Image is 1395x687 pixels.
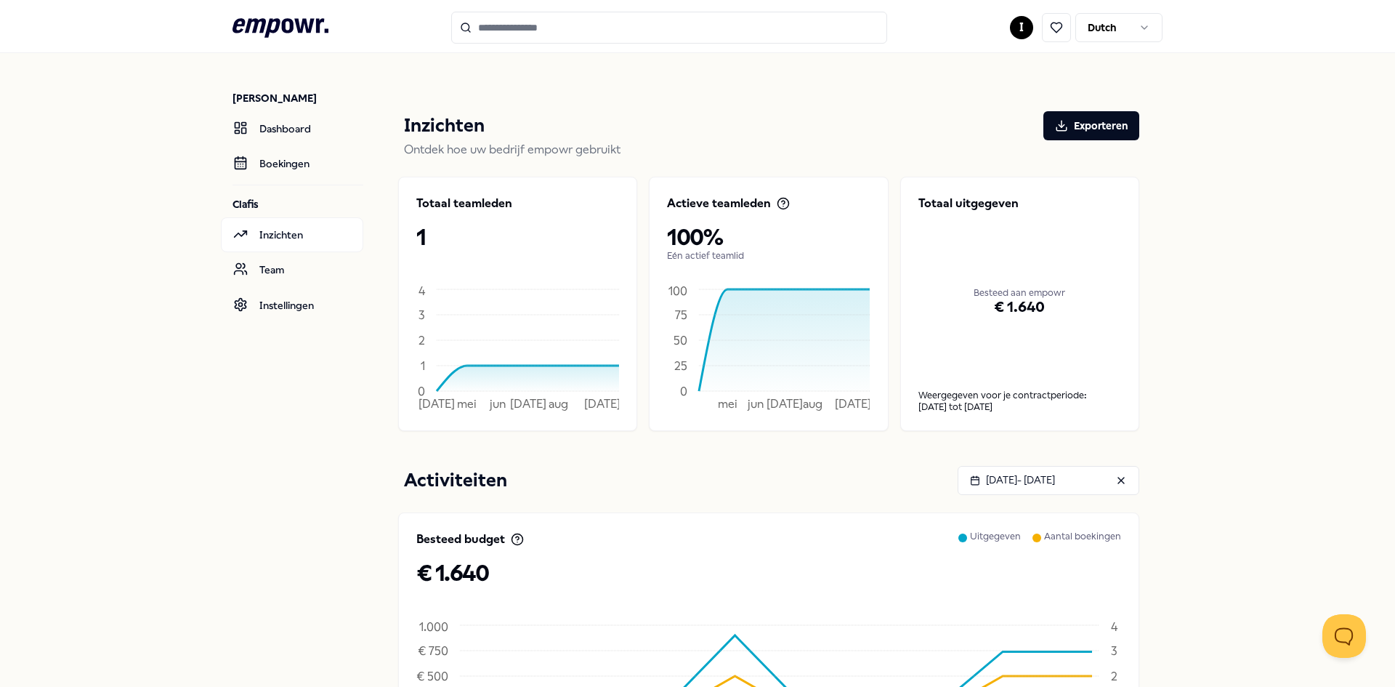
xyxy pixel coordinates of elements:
[918,401,1121,413] div: [DATE] tot [DATE]
[1111,669,1117,683] tspan: 2
[418,397,455,411] tspan: [DATE]
[674,333,687,347] tspan: 50
[667,250,870,262] p: Eén actief teamlid
[1111,620,1118,634] tspan: 4
[549,397,568,411] tspan: aug
[457,397,477,411] tspan: mei
[416,224,619,250] p: 1
[1010,16,1033,39] button: I
[675,308,687,321] tspan: 75
[404,111,485,140] p: Inzichten
[674,358,687,372] tspan: 25
[918,195,1121,212] p: Totaal uitgegeven
[1044,531,1121,560] p: Aantal boekingen
[767,397,803,411] tspan: [DATE]
[404,140,1139,159] p: Ontdek hoe uw bedrijf empowr gebruikt
[232,197,363,212] p: Clafis
[418,384,425,398] tspan: 0
[232,91,363,105] p: [PERSON_NAME]
[748,397,764,411] tspan: jun
[1322,614,1366,658] iframe: Help Scout Beacon - Open
[221,252,363,287] a: Team
[718,397,737,411] tspan: mei
[221,217,363,252] a: Inzichten
[1111,643,1117,657] tspan: 3
[451,12,887,44] input: Search for products, categories or subcategories
[416,560,1121,586] p: € 1.640
[958,466,1139,495] button: [DATE]- [DATE]
[416,669,448,683] tspan: € 500
[970,472,1055,488] div: [DATE] - [DATE]
[918,259,1121,356] div: € 1.640
[970,531,1021,560] p: Uitgegeven
[416,531,505,548] p: Besteed budget
[404,466,507,495] p: Activiteiten
[1043,111,1139,140] button: Exporteren
[803,397,822,411] tspan: aug
[510,397,546,411] tspan: [DATE]
[418,308,425,321] tspan: 3
[668,284,687,298] tspan: 100
[584,397,620,411] tspan: [DATE]
[667,224,870,250] p: 100%
[408,620,448,634] tspan: € 1.000
[489,397,506,411] tspan: jun
[221,288,363,323] a: Instellingen
[221,146,363,181] a: Boekingen
[418,333,425,347] tspan: 2
[421,358,425,372] tspan: 1
[918,390,1121,401] p: Weergegeven voor je contractperiode:
[418,284,426,298] tspan: 4
[221,111,363,146] a: Dashboard
[667,195,771,212] p: Actieve teamleden
[918,230,1121,356] div: Besteed aan empowr
[836,397,872,411] tspan: [DATE]
[416,195,512,212] p: Totaal teamleden
[418,643,448,657] tspan: € 750
[680,384,687,398] tspan: 0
